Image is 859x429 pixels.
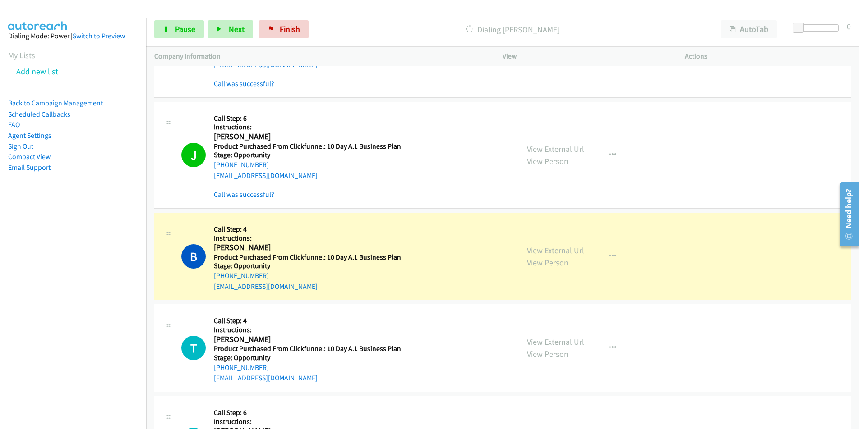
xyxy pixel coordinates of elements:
h5: Instructions: [214,123,401,132]
h1: T [181,336,206,360]
a: FAQ [8,120,20,129]
p: View [503,51,669,62]
a: [EMAIL_ADDRESS][DOMAIN_NAME] [214,171,318,180]
h5: Stage: Opportunity [214,353,401,362]
iframe: Resource Center [833,178,859,250]
a: View Person [527,349,568,359]
a: Scheduled Callbacks [8,110,70,119]
a: Compact View [8,152,51,161]
h5: Instructions: [214,325,401,334]
h2: [PERSON_NAME] [214,334,398,345]
h1: B [181,244,206,269]
a: [EMAIL_ADDRESS][DOMAIN_NAME] [214,282,318,291]
a: Pause [154,20,204,38]
h5: Stage: Opportunity [214,151,401,160]
h5: Product Purchased From Clickfunnel: 10 Day A.I. Business Plan [214,142,401,151]
a: Call was successful? [214,190,274,199]
a: Switch to Preview [73,32,125,40]
a: Sign Out [8,142,33,151]
h1: J [181,143,206,167]
a: Email Support [8,163,51,172]
a: [PHONE_NUMBER] [214,363,269,372]
a: Finish [259,20,309,38]
h5: Call Step: 4 [214,316,401,325]
a: Add new list [16,66,58,77]
p: Dialing [PERSON_NAME] [321,23,705,36]
h5: Instructions: [214,234,401,243]
a: [EMAIL_ADDRESS][DOMAIN_NAME] [214,60,318,69]
div: The call is yet to be attempted [181,336,206,360]
button: AutoTab [721,20,777,38]
h5: Product Purchased From Clickfunnel: 10 Day A.I. Business Plan [214,253,401,262]
h2: [PERSON_NAME] [214,132,398,142]
a: View External Url [527,245,584,256]
h5: Call Step: 6 [214,408,401,417]
h5: Call Step: 6 [214,114,401,123]
h5: Stage: Opportunity [214,261,401,270]
a: [PHONE_NUMBER] [214,271,269,280]
a: View External Url [527,337,584,347]
span: Finish [280,24,300,34]
h5: Instructions: [214,417,401,426]
h5: Product Purchased From Clickfunnel: 10 Day A.I. Business Plan [214,344,401,353]
a: [PHONE_NUMBER] [214,160,269,169]
button: Next [208,20,253,38]
a: Back to Campaign Management [8,99,103,107]
h2: [PERSON_NAME] [214,242,398,253]
a: My Lists [8,50,35,60]
a: View External Url [527,144,584,154]
a: View Person [527,257,568,268]
a: Agent Settings [8,131,51,140]
div: Delay between calls (in seconds) [797,24,839,32]
div: 0 [847,20,851,32]
span: Next [229,24,245,34]
div: Dialing Mode: Power | [8,31,138,41]
a: View Person [527,156,568,166]
a: [EMAIL_ADDRESS][DOMAIN_NAME] [214,374,318,382]
h5: Call Step: 4 [214,225,401,234]
a: Call was successful? [214,79,274,88]
p: Company Information [154,51,486,62]
p: Actions [685,51,851,62]
span: Pause [175,24,195,34]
